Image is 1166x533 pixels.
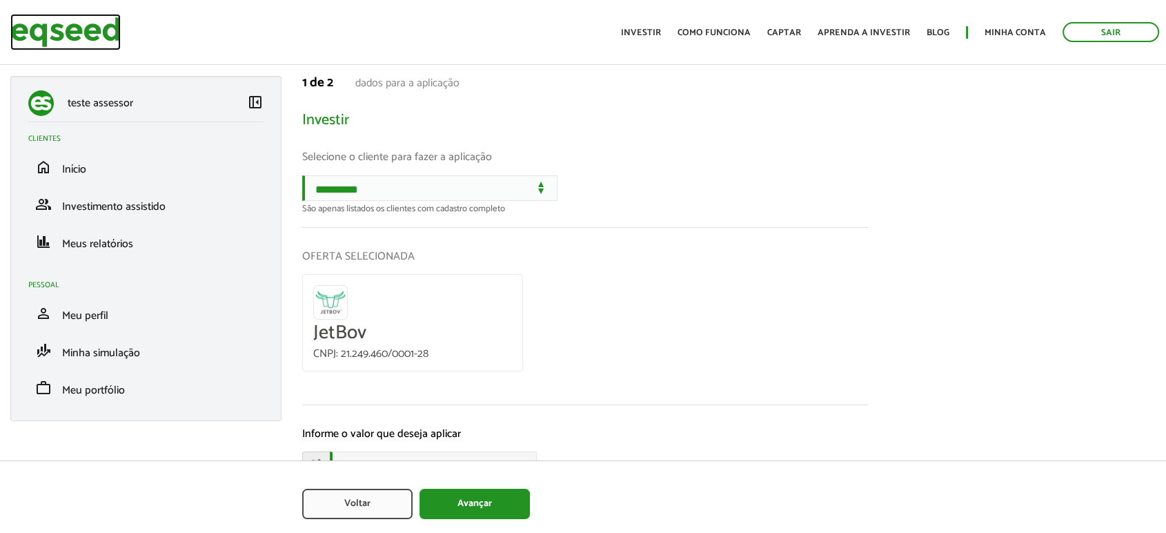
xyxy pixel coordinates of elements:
a: Colapsar menu [247,94,264,113]
a: Investir [621,28,661,37]
span: finance_mode [35,342,52,359]
a: Como funciona [678,28,751,37]
p: OFERTA SELECIONADA [302,239,868,274]
a: personMeu perfil [28,305,264,322]
p: Informe o valor que deseja aplicar [302,416,868,452]
strong: 1 de 2 [302,72,333,93]
span: dados para a aplicação [355,74,460,93]
h2: Clientes [28,135,274,143]
a: workMeu portfólio [28,380,264,396]
li: Meu portfólio [18,369,274,407]
span: person [35,305,52,322]
li: Meu perfil [18,295,274,332]
li: Investimento assistido [18,186,274,223]
p: teste assessor [68,97,133,110]
span: left_panel_close [247,94,264,110]
img: EqSeed [10,14,121,50]
li: Meus relatórios [18,223,274,260]
span: Minha simulação [62,344,140,362]
a: Minha conta [985,28,1046,37]
span: Investimento assistido [62,197,166,216]
span: work [35,380,52,396]
span: R$ [302,452,330,478]
h2: Pessoal [28,281,274,289]
a: Sair [1063,22,1159,42]
span: Início [62,160,86,179]
h5: JetBov [313,322,512,344]
img: logo_jetbov.jpg [313,285,348,320]
a: Blog [927,28,949,37]
li: Minha simulação [18,332,274,369]
a: financeMeus relatórios [28,233,264,250]
span: group [35,196,52,213]
small: CNPJ: 21.249.460/0001-28 [313,345,428,363]
button: Voltar [302,489,413,519]
span: home [35,159,52,175]
span: Meu perfil [62,307,108,325]
div: São apenas listados os clientes com cadastro completo [302,204,868,213]
span: Meu portfólio [62,381,125,400]
p: Selecione o cliente para fazer a aplicação [302,139,868,175]
h2: Investir [302,112,868,128]
span: finance [35,233,52,250]
a: finance_modeMinha simulação [28,342,264,359]
span: Meus relatórios [62,235,133,253]
li: Início [18,148,274,186]
a: homeInício [28,159,264,175]
a: Captar [767,28,801,37]
button: Avançar [419,489,530,519]
a: Aprenda a investir [818,28,910,37]
a: groupInvestimento assistido [28,196,264,213]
